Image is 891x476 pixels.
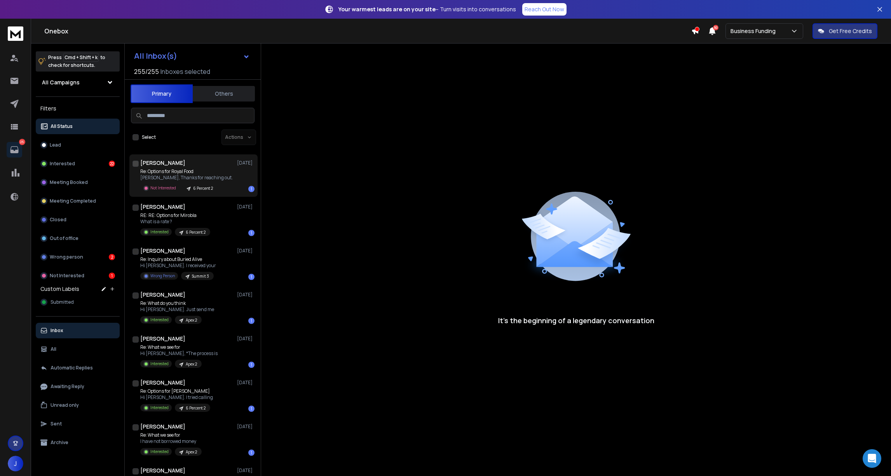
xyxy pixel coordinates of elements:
[36,175,120,190] button: Meeting Booked
[51,365,93,371] p: Automatic Replies
[192,273,209,279] p: Summit 3
[150,185,176,191] p: Not Interested
[248,406,255,412] div: 1
[51,383,84,390] p: Awaiting Reply
[36,379,120,394] button: Awaiting Reply
[109,254,115,260] div: 2
[140,219,210,225] p: What is a rate ?
[248,450,255,456] div: 1
[338,5,516,13] p: – Turn visits into conversations
[36,156,120,171] button: Interested22
[36,341,120,357] button: All
[140,159,185,167] h1: [PERSON_NAME]
[150,361,169,367] p: Interested
[50,254,83,260] p: Wrong person
[36,119,120,134] button: All Status
[36,231,120,246] button: Out of office
[51,299,74,305] span: Submitted
[36,137,120,153] button: Lead
[186,405,206,411] p: 6 Percent 2
[140,203,185,211] h1: [PERSON_NAME]
[863,449,881,468] div: Open Intercom Messenger
[140,423,185,430] h1: [PERSON_NAME]
[731,27,779,35] p: Business Funding
[248,186,255,192] div: 1
[51,402,79,408] p: Unread only
[131,84,193,103] button: Primary
[140,379,185,387] h1: [PERSON_NAME]
[160,67,210,76] h3: Inboxes selected
[140,350,218,357] p: Hi [PERSON_NAME], *The process is
[237,336,255,342] p: [DATE]
[140,262,216,269] p: Hi [PERSON_NAME]. I received your
[813,23,877,39] button: Get Free Credits
[36,360,120,376] button: Automatic Replies
[140,438,202,444] p: I have not borrowed money
[237,292,255,298] p: [DATE]
[829,27,872,35] p: Get Free Credits
[140,335,185,343] h1: [PERSON_NAME]
[140,394,213,401] p: Hi [PERSON_NAME]. I tried calling
[525,5,564,13] p: Reach Out Now
[44,26,691,36] h1: Onebox
[248,274,255,280] div: 1
[36,249,120,265] button: Wrong person2
[36,212,120,227] button: Closed
[109,161,115,167] div: 22
[50,235,78,241] p: Out of office
[50,273,84,279] p: Not Interested
[51,421,62,427] p: Sent
[36,193,120,209] button: Meeting Completed
[140,388,213,394] p: Re: Options for [PERSON_NAME]
[150,449,169,455] p: Interested
[140,247,185,255] h1: [PERSON_NAME]
[140,291,185,299] h1: [PERSON_NAME]
[19,139,25,145] p: 25
[237,423,255,430] p: [DATE]
[50,142,61,148] p: Lead
[186,449,197,455] p: Apex 2
[50,179,88,185] p: Meeting Booked
[140,432,202,438] p: Re: What we see for
[237,160,255,166] p: [DATE]
[140,256,216,262] p: Re: Inquiry about Buried Alive
[140,212,210,219] p: RE: RE: Options for Mirobla
[36,323,120,338] button: Inbox
[51,346,56,352] p: All
[150,317,169,323] p: Interested
[109,273,115,279] div: 1
[248,230,255,236] div: 1
[7,142,22,157] a: 25
[237,248,255,254] p: [DATE]
[36,294,120,310] button: Submitted
[48,54,105,69] p: Press to check for shortcuts.
[51,123,73,129] p: All Status
[8,456,23,471] button: J
[36,75,120,90] button: All Campaigns
[140,175,233,181] p: [PERSON_NAME], Thanks for reaching out.
[36,268,120,283] button: Not Interested1
[186,317,197,323] p: Apex 2
[140,344,218,350] p: Re: What we see for
[50,161,75,167] p: Interested
[8,26,23,41] img: logo
[36,103,120,114] h3: Filters
[150,273,175,279] p: Wrong Person
[50,198,96,204] p: Meeting Completed
[36,435,120,450] button: Archive
[51,327,63,334] p: Inbox
[50,217,66,223] p: Closed
[36,397,120,413] button: Unread only
[40,285,79,293] h3: Custom Labels
[193,85,255,102] button: Others
[140,467,185,474] h1: [PERSON_NAME]
[140,168,233,175] p: Re: Options for Royal Food
[63,53,99,62] span: Cmd + Shift + k
[142,134,156,140] label: Select
[186,229,206,235] p: 6 Percent 2
[522,3,567,16] a: Reach Out Now
[338,5,436,13] strong: Your warmest leads are on your site
[42,79,80,86] h1: All Campaigns
[237,204,255,210] p: [DATE]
